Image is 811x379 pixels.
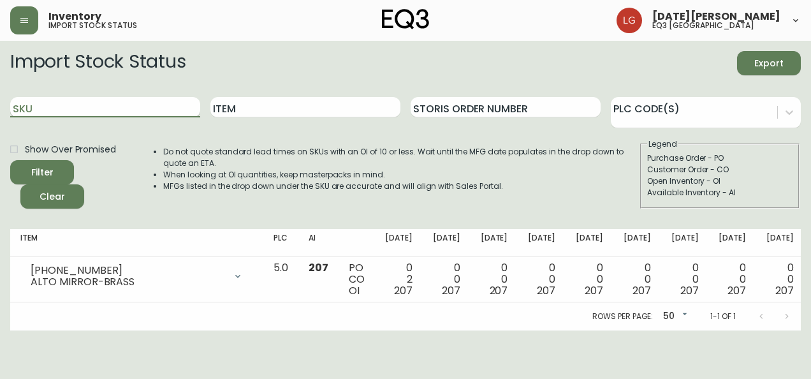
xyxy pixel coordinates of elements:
[775,283,794,298] span: 207
[309,260,328,275] span: 207
[163,181,639,192] li: MFGs listed in the drop down under the SKU are accurate and will align with Sales Portal.
[382,9,429,29] img: logo
[163,146,639,169] li: Do not quote standard lead times on SKUs with an OI of 10 or less. Wait until the MFG date popula...
[585,283,603,298] span: 207
[756,229,804,257] th: [DATE]
[20,184,84,209] button: Clear
[25,143,116,156] span: Show Over Promised
[737,51,801,75] button: Export
[624,262,651,297] div: 0 0
[263,229,298,257] th: PLC
[719,262,746,297] div: 0 0
[163,169,639,181] li: When looking at OI quantities, keep masterpacks in mind.
[727,283,746,298] span: 207
[647,138,678,150] legend: Legend
[10,229,263,257] th: Item
[31,265,225,276] div: [PHONE_NUMBER]
[31,189,74,205] span: Clear
[647,175,793,187] div: Open Inventory - OI
[576,262,603,297] div: 0 0
[658,306,690,327] div: 50
[31,165,54,181] div: Filter
[661,229,709,257] th: [DATE]
[263,257,298,302] td: 5.0
[566,229,613,257] th: [DATE]
[394,283,413,298] span: 207
[48,22,137,29] h5: import stock status
[481,262,508,297] div: 0 0
[433,262,460,297] div: 0 0
[528,262,555,297] div: 0 0
[680,283,699,298] span: 207
[592,311,653,322] p: Rows per page:
[766,262,794,297] div: 0 0
[20,262,253,290] div: [PHONE_NUMBER]ALTO MIRROR-BRASS
[652,11,780,22] span: [DATE][PERSON_NAME]
[632,283,651,298] span: 207
[617,8,642,33] img: 2638f148bab13be18035375ceda1d187
[747,56,791,71] span: Export
[423,229,471,257] th: [DATE]
[652,22,754,29] h5: eq3 [GEOGRAPHIC_DATA]
[647,164,793,175] div: Customer Order - CO
[298,229,339,257] th: AI
[349,283,360,298] span: OI
[518,229,566,257] th: [DATE]
[10,160,74,184] button: Filter
[10,51,186,75] h2: Import Stock Status
[671,262,699,297] div: 0 0
[613,229,661,257] th: [DATE]
[31,276,225,288] div: ALTO MIRROR-BRASS
[375,229,423,257] th: [DATE]
[490,283,508,298] span: 207
[442,283,460,298] span: 207
[385,262,413,297] div: 0 2
[48,11,101,22] span: Inventory
[537,283,555,298] span: 207
[710,311,736,322] p: 1-1 of 1
[647,152,793,164] div: Purchase Order - PO
[471,229,518,257] th: [DATE]
[349,262,365,297] div: PO CO
[708,229,756,257] th: [DATE]
[647,187,793,198] div: Available Inventory - AI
